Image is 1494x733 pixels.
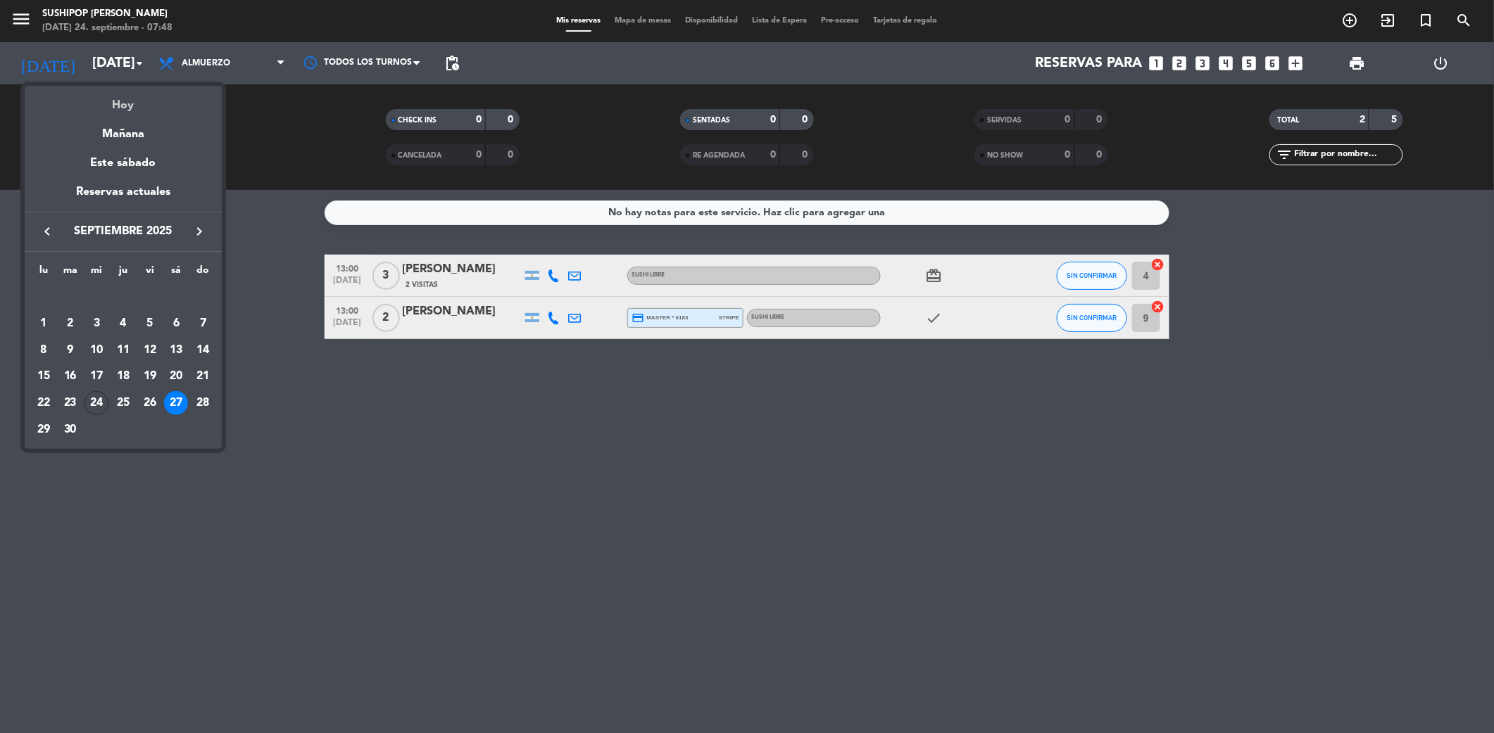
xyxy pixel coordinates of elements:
td: 1 de septiembre de 2025 [30,310,57,337]
td: 25 de septiembre de 2025 [110,390,137,416]
div: 10 [84,338,108,362]
div: 5 [138,312,162,336]
td: 23 de septiembre de 2025 [57,390,84,416]
i: keyboard_arrow_right [191,223,208,240]
td: 19 de septiembre de 2025 [137,363,163,390]
td: 24 de septiembre de 2025 [83,390,110,416]
div: 24 [84,391,108,415]
th: martes [57,262,84,284]
td: 4 de septiembre de 2025 [110,310,137,337]
div: 8 [32,338,56,362]
div: 17 [84,364,108,388]
td: 18 de septiembre de 2025 [110,363,137,390]
div: 3 [84,312,108,336]
span: septiembre 2025 [60,222,187,241]
div: 25 [111,391,135,415]
td: 30 de septiembre de 2025 [57,416,84,443]
td: 16 de septiembre de 2025 [57,363,84,390]
div: 21 [191,364,215,388]
div: 29 [32,418,56,442]
div: 20 [164,364,188,388]
div: 9 [58,338,82,362]
div: 4 [111,312,135,336]
td: 13 de septiembre de 2025 [163,337,190,364]
button: keyboard_arrow_right [187,222,212,241]
th: sábado [163,262,190,284]
div: 30 [58,418,82,442]
td: 15 de septiembre de 2025 [30,363,57,390]
td: 10 de septiembre de 2025 [83,337,110,364]
td: 5 de septiembre de 2025 [137,310,163,337]
div: 19 [138,364,162,388]
div: 14 [191,338,215,362]
i: keyboard_arrow_left [39,223,56,240]
div: Reservas actuales [25,183,222,212]
td: 20 de septiembre de 2025 [163,363,190,390]
div: 26 [138,391,162,415]
td: 29 de septiembre de 2025 [30,416,57,443]
th: jueves [110,262,137,284]
td: 17 de septiembre de 2025 [83,363,110,390]
div: 2 [58,312,82,336]
div: 15 [32,364,56,388]
div: 12 [138,338,162,362]
th: lunes [30,262,57,284]
div: 13 [164,338,188,362]
div: 23 [58,391,82,415]
td: 12 de septiembre de 2025 [137,337,163,364]
div: 27 [164,391,188,415]
td: 2 de septiembre de 2025 [57,310,84,337]
td: 9 de septiembre de 2025 [57,337,84,364]
div: 6 [164,312,188,336]
td: 7 de septiembre de 2025 [189,310,216,337]
div: Hoy [25,86,222,115]
td: 14 de septiembre de 2025 [189,337,216,364]
td: 6 de septiembre de 2025 [163,310,190,337]
td: 22 de septiembre de 2025 [30,390,57,416]
td: 3 de septiembre de 2025 [83,310,110,337]
div: Este sábado [25,144,222,183]
td: 21 de septiembre de 2025 [189,363,216,390]
div: 11 [111,338,135,362]
td: SEP. [30,283,216,310]
div: 22 [32,391,56,415]
th: viernes [137,262,163,284]
td: 27 de septiembre de 2025 [163,390,190,416]
td: 8 de septiembre de 2025 [30,337,57,364]
th: miércoles [83,262,110,284]
div: 16 [58,364,82,388]
td: 11 de septiembre de 2025 [110,337,137,364]
button: keyboard_arrow_left [34,222,60,241]
div: 18 [111,364,135,388]
div: Mañana [25,115,222,144]
div: 7 [191,312,215,336]
th: domingo [189,262,216,284]
td: 26 de septiembre de 2025 [137,390,163,416]
div: 1 [32,312,56,336]
div: 28 [191,391,215,415]
td: 28 de septiembre de 2025 [189,390,216,416]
